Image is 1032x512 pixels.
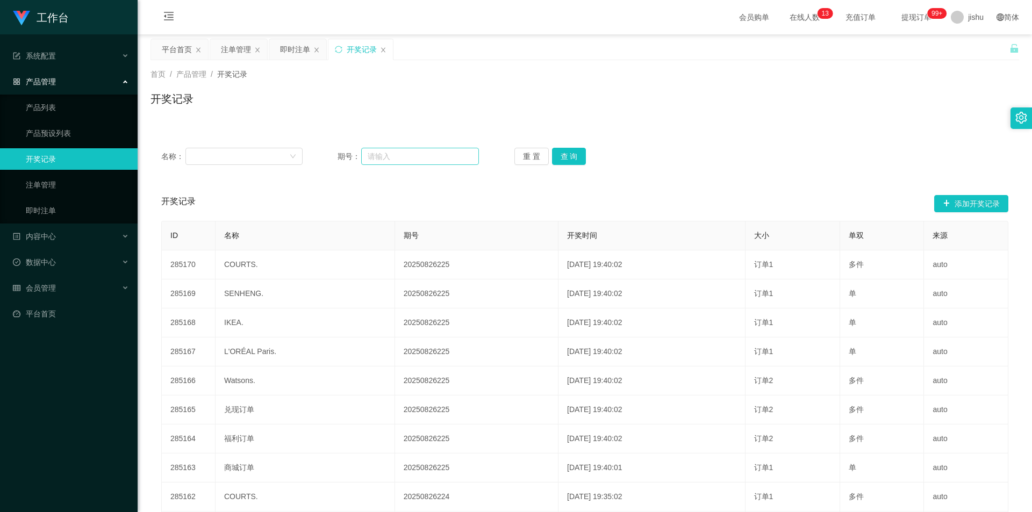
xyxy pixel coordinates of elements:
[567,231,597,240] span: 开奖时间
[558,395,746,424] td: [DATE] 19:40:02
[404,231,419,240] span: 期号
[558,279,746,308] td: [DATE] 19:40:02
[849,260,864,269] span: 多件
[211,70,213,78] span: /
[216,337,395,366] td: L'ORÉAL Paris.
[170,231,178,240] span: ID
[896,13,937,21] span: 提现订单
[558,308,746,337] td: [DATE] 19:40:02
[216,424,395,453] td: 福利订单
[216,279,395,308] td: SENHENG.
[26,122,129,144] a: 产品预设列表
[849,492,864,501] span: 多件
[849,318,856,327] span: 单
[13,232,56,241] span: 内容中心
[1009,44,1019,53] i: 图标: unlock
[280,39,310,60] div: 即时注单
[361,148,479,165] input: 请输入
[395,366,558,395] td: 20250826225
[162,366,216,395] td: 285166
[924,424,1008,453] td: auto
[822,8,826,19] p: 1
[558,337,746,366] td: [DATE] 19:40:02
[933,231,948,240] span: 来源
[162,453,216,482] td: 285163
[924,453,1008,482] td: auto
[840,13,881,21] span: 充值订单
[216,366,395,395] td: Watsons.
[558,366,746,395] td: [DATE] 19:40:02
[927,8,947,19] sup: 971
[13,303,129,324] a: 图标: dashboard平台首页
[347,39,377,60] div: 开奖记录
[221,39,251,60] div: 注单管理
[754,376,773,385] span: 订单2
[162,482,216,511] td: 285162
[13,13,69,21] a: 工作台
[13,284,56,292] span: 会员管理
[162,337,216,366] td: 285167
[338,151,361,162] span: 期号：
[26,97,129,118] a: 产品列表
[849,347,856,356] span: 单
[26,200,129,221] a: 即时注单
[558,453,746,482] td: [DATE] 19:40:01
[849,434,864,443] span: 多件
[395,308,558,337] td: 20250826225
[514,148,549,165] button: 重 置
[13,78,20,85] i: 图标: appstore-o
[162,424,216,453] td: 285164
[395,453,558,482] td: 20250826225
[176,70,206,78] span: 产品管理
[13,258,56,266] span: 数据中心
[216,482,395,511] td: COURTS.
[825,8,829,19] p: 3
[558,482,746,511] td: [DATE] 19:35:02
[818,8,833,19] sup: 13
[849,463,856,472] span: 单
[13,52,56,60] span: 系统配置
[924,279,1008,308] td: auto
[13,77,56,86] span: 产品管理
[150,1,187,35] i: 图标: menu-fold
[395,395,558,424] td: 20250826225
[216,453,395,482] td: 商城订单
[924,395,1008,424] td: auto
[26,174,129,196] a: 注单管理
[754,463,773,472] span: 订单1
[170,70,172,78] span: /
[754,492,773,501] span: 订单1
[162,39,192,60] div: 平台首页
[849,289,856,298] span: 单
[924,308,1008,337] td: auto
[224,231,239,240] span: 名称
[161,151,185,162] span: 名称：
[849,231,864,240] span: 单双
[558,424,746,453] td: [DATE] 19:40:02
[13,52,20,60] i: 图标: form
[216,308,395,337] td: IKEA.
[380,47,386,53] i: 图标: close
[395,250,558,279] td: 20250826225
[754,434,773,443] span: 订单2
[754,289,773,298] span: 订单1
[395,424,558,453] td: 20250826225
[13,233,20,240] i: 图标: profile
[162,395,216,424] td: 285165
[395,482,558,511] td: 20250826224
[924,250,1008,279] td: auto
[934,195,1008,212] button: 图标: plus添加开奖记录
[162,250,216,279] td: 285170
[924,337,1008,366] td: auto
[37,1,69,35] h1: 工作台
[558,250,746,279] td: [DATE] 19:40:02
[784,13,825,21] span: 在线人数
[217,70,247,78] span: 开奖记录
[552,148,586,165] button: 查 询
[313,47,320,53] i: 图标: close
[395,337,558,366] td: 20250826225
[150,91,193,107] h1: 开奖记录
[195,47,202,53] i: 图标: close
[150,70,166,78] span: 首页
[754,318,773,327] span: 订单1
